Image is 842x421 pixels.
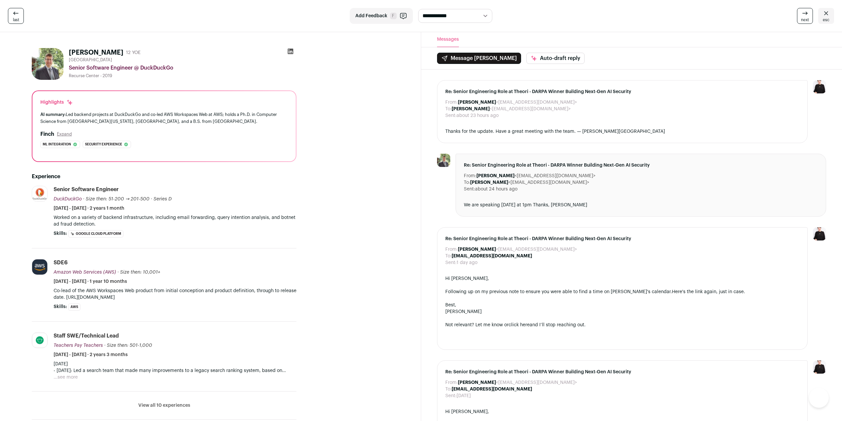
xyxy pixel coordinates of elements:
[54,278,127,285] span: [DATE] - [DATE] · 1 year 10 months
[445,259,457,266] dt: Sent:
[54,361,296,374] p: [DATE] - [DATE]: Led a search team that made many improvements to a legacy search ranking system,...
[445,246,458,253] dt: From:
[40,130,54,138] h2: Finch
[54,374,78,381] button: ...see more
[40,112,66,117] span: AI summary:
[464,162,818,169] span: Re: Senior Engineering Role at Theori - DARPA Winner Building Next-Gen AI Security
[54,259,67,266] div: SDE6
[68,303,80,311] li: AWS
[509,323,530,327] a: click here
[69,48,123,57] h1: [PERSON_NAME]
[54,230,67,237] span: Skills:
[138,402,190,409] button: View all 10 experiences
[54,186,119,193] div: Senior Software Engineer
[464,173,476,179] dt: From:
[457,259,477,266] dd: 1 day ago
[54,351,128,358] span: [DATE] - [DATE] · 2 years 3 months
[69,64,296,72] div: Senior Software Engineer @ DuckDuckGo
[823,17,829,23] span: esc
[390,13,397,19] span: F
[32,333,47,347] img: a5e5e9303de1fd70aeaeb140b9600919230f3ee2a107946bdf39e9c161cc0372.png
[458,100,496,105] b: [PERSON_NAME]
[43,141,71,148] span: Ml integration
[32,48,64,80] img: 877dcf2f142afb389f7d2a4b4a2ebfa0ae0c334ad38bf1f1149b6db2ea2c2b96
[452,387,532,392] b: [EMAIL_ADDRESS][DOMAIN_NAME]
[476,173,596,179] dd: <[EMAIL_ADDRESS][DOMAIN_NAME]>
[452,254,532,258] b: [EMAIL_ADDRESS][DOMAIN_NAME]
[117,270,160,275] span: · Size then: 10,001+
[54,197,82,201] span: DuckDuckGo
[54,270,116,275] span: Amazon Web Services (AWS)
[104,343,152,348] span: · Size then: 501-1,000
[32,259,47,275] img: a11044fc5a73db7429cab08e8b8ffdb841ee144be2dff187cdde6ecf1061de85.jpg
[445,308,800,315] div: [PERSON_NAME]
[470,179,589,186] dd: <[EMAIL_ADDRESS][DOMAIN_NAME]>
[13,17,19,23] span: last
[813,227,826,240] img: 9240684-medium_jpg
[464,179,470,186] dt: To:
[445,236,800,242] span: Re: Senior Engineering Role at Theori - DARPA Winner Building Next-Gen AI Security
[526,53,585,64] button: Auto-draft reply
[818,8,834,24] a: esc
[445,379,458,386] dt: From:
[452,106,571,112] dd: <[EMAIL_ADDRESS][DOMAIN_NAME]>
[445,128,800,135] div: Thanks for the update. Have a great meeting with the team. — [PERSON_NAME][GEOGRAPHIC_DATA]
[445,386,452,393] dt: To:
[355,13,387,19] span: Add Feedback
[54,205,124,212] span: [DATE] - [DATE] · 2 years 1 month
[457,112,499,119] dd: about 23 hours ago
[458,246,577,253] dd: <[EMAIL_ADDRESS][DOMAIN_NAME]>
[445,302,800,308] div: Best,
[809,388,829,408] iframe: Help Scout Beacon - Open
[437,154,450,167] img: 877dcf2f142afb389f7d2a4b4a2ebfa0ae0c334ad38bf1f1149b6db2ea2c2b96
[458,99,577,106] dd: <[EMAIL_ADDRESS][DOMAIN_NAME]>
[458,379,577,386] dd: <[EMAIL_ADDRESS][DOMAIN_NAME]>
[464,202,818,208] div: We are speaking [DATE] at 1pm Thanks, [PERSON_NAME]
[445,393,457,399] dt: Sent:
[445,88,800,95] span: Re: Senior Engineering Role at Theori - DARPA Winner Building Next-Gen AI Security
[476,174,514,178] b: [PERSON_NAME]
[54,288,296,301] p: Co-lead of the AWS Workspaces Web product from initial conception and product definition, through...
[445,408,800,415] div: Hi [PERSON_NAME],
[458,380,496,385] b: [PERSON_NAME]
[470,180,508,185] b: [PERSON_NAME]
[437,32,459,47] button: Messages
[445,99,458,106] dt: From:
[458,247,496,252] b: [PERSON_NAME]
[464,186,475,192] dt: Sent:
[69,57,112,63] span: [GEOGRAPHIC_DATA]
[40,111,288,125] div: Led backend projects at DuckDuckGo and co-led AWS Workspaces Web at AWS; holds a Ph.D. in Compute...
[40,99,73,106] div: Highlights
[151,196,152,202] span: ·
[85,141,122,148] span: Security experience
[445,106,452,112] dt: To:
[813,360,826,374] img: 9240684-medium_jpg
[475,186,517,192] dd: about 24 hours ago
[68,230,123,237] li: Google Cloud Platform
[32,173,296,181] h2: Experience
[445,289,800,295] div: Following up on my previous note to ensure you were able to find a time on [PERSON_NAME]'s calendar.
[32,186,47,201] img: c10e1b91307a58a9dc7ee9fbea94fcecd4abbf25957bc2c6bd7050b1042d437a.jpg
[57,132,72,137] button: Expand
[445,322,800,328] div: Not relevant? Let me know or and I’ll stop reaching out.
[54,303,67,310] span: Skills:
[69,73,296,79] div: Recurse Center - 2019
[83,197,150,201] span: · Size then: 51-200 → 201-500
[154,197,172,201] span: Series D
[813,80,826,93] img: 9240684-medium_jpg
[445,369,800,375] span: Re: Senior Engineering Role at Theori - DARPA Winner Building Next-Gen AI Security
[54,332,119,340] div: Staff SWE/Technical Lead
[797,8,813,24] a: next
[54,343,103,348] span: Teachers Pay Teachers
[350,8,413,24] button: Add Feedback F
[437,53,521,64] button: Message [PERSON_NAME]
[452,107,490,111] b: [PERSON_NAME]
[445,275,800,282] div: Hi [PERSON_NAME],
[126,49,141,56] div: 12 YOE
[801,17,809,23] span: next
[445,253,452,259] dt: To:
[672,289,745,294] a: Here's the link again, just in case.
[54,214,296,228] p: Worked on a variety of backend infrastructure, including email forwarding, query intention analys...
[8,8,24,24] a: last
[445,112,457,119] dt: Sent:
